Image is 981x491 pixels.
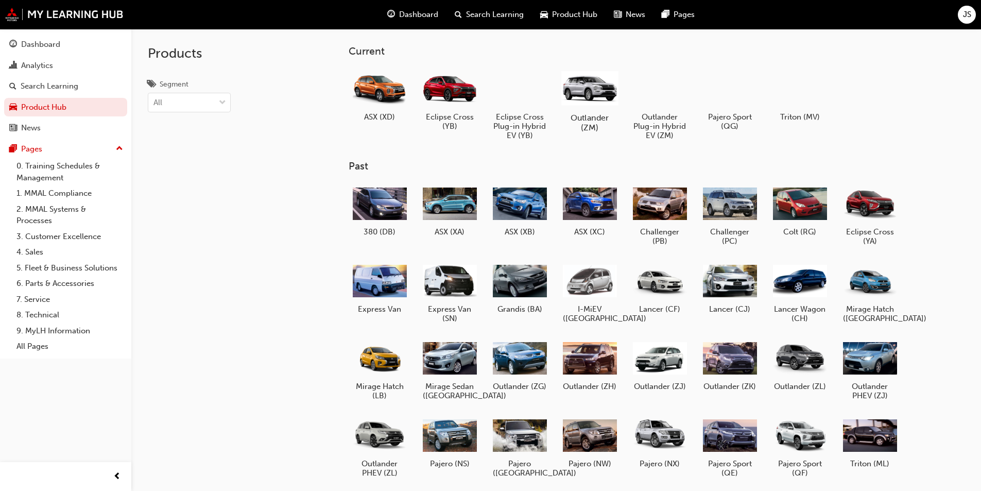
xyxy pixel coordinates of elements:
a: Express Van [349,258,410,318]
span: JS [963,9,971,21]
h5: ASX (XA) [423,227,477,236]
a: Pajero Sport (QF) [769,413,831,482]
h5: Outlander PHEV (ZJ) [843,382,897,400]
h5: Eclipse Cross (YB) [423,112,477,131]
a: 3. Customer Excellence [12,229,127,245]
span: search-icon [9,82,16,91]
span: news-icon [614,8,622,21]
a: Express Van (SN) [419,258,480,327]
h5: Outlander PHEV (ZL) [353,459,407,478]
span: Pages [674,9,695,21]
span: down-icon [219,96,226,110]
h5: Lancer Wagon (CH) [773,304,827,323]
h5: Lancer (CJ) [703,304,757,314]
span: Search Learning [466,9,524,21]
a: Outlander (ZH) [559,335,621,395]
span: news-icon [9,124,17,133]
h5: Lancer (CF) [633,304,687,314]
a: Outlander (ZK) [699,335,761,395]
a: Pajero Sport (QG) [699,65,761,134]
h5: Mirage Sedan ([GEOGRAPHIC_DATA]) [423,382,477,400]
a: Eclipse Cross (YA) [839,181,901,250]
a: Challenger (PB) [629,181,691,250]
a: 8. Technical [12,307,127,323]
a: Pajero (NW) [559,413,621,472]
h5: Express Van (SN) [423,304,477,323]
h5: Triton (MV) [773,112,827,122]
h5: Outlander (ZM) [561,113,618,132]
h5: Triton (ML) [843,459,897,468]
a: 0. Training Schedules & Management [12,158,127,185]
h5: Mirage Hatch ([GEOGRAPHIC_DATA]) [843,304,897,323]
h5: Grandis (BA) [493,304,547,314]
a: Mirage Hatch ([GEOGRAPHIC_DATA]) [839,258,901,327]
span: tags-icon [148,80,156,90]
h3: Current [349,45,934,57]
h5: Outlander (ZL) [773,382,827,391]
button: JS [958,6,976,24]
span: guage-icon [387,8,395,21]
span: search-icon [455,8,462,21]
a: 7. Service [12,292,127,308]
a: Outlander Plug-in Hybrid EV (ZM) [629,65,691,144]
span: pages-icon [9,145,17,154]
h3: Past [349,160,934,172]
a: Lancer (CJ) [699,258,761,318]
h5: Pajero Sport (QF) [773,459,827,478]
div: Segment [160,79,188,90]
h5: Pajero Sport (QE) [703,459,757,478]
a: Outlander PHEV (ZJ) [839,335,901,404]
a: Pajero (NX) [629,413,691,472]
h5: Outlander (ZG) [493,382,547,391]
h5: Challenger (PB) [633,227,687,246]
div: Search Learning [21,80,78,92]
h5: Pajero (NW) [563,459,617,468]
h5: 380 (DB) [353,227,407,236]
a: Triton (ML) [839,413,901,472]
a: Search Learning [4,77,127,96]
a: 9. MyLH Information [12,323,127,339]
a: Triton (MV) [769,65,831,125]
a: pages-iconPages [653,4,703,25]
a: Outlander PHEV (ZL) [349,413,410,482]
a: ASX (XC) [559,181,621,241]
a: Pajero ([GEOGRAPHIC_DATA]) [489,413,550,482]
a: Outlander (ZL) [769,335,831,395]
button: Pages [4,140,127,159]
img: mmal [5,8,124,21]
a: Outlander (ZJ) [629,335,691,395]
h5: Outlander (ZK) [703,382,757,391]
a: Dashboard [4,35,127,54]
span: prev-icon [113,470,121,483]
div: News [21,122,41,134]
h2: Products [148,45,231,62]
h5: Express Van [353,304,407,314]
a: 6. Parts & Accessories [12,276,127,292]
a: Mirage Hatch (LB) [349,335,410,404]
a: Product Hub [4,98,127,117]
button: DashboardAnalyticsSearch LearningProduct HubNews [4,33,127,140]
a: Lancer (CF) [629,258,691,318]
a: Eclipse Cross (YB) [419,65,480,134]
span: up-icon [116,142,123,156]
h5: ASX (XB) [493,227,547,236]
a: Outlander (ZG) [489,335,550,395]
span: Product Hub [552,9,597,21]
h5: I-MiEV ([GEOGRAPHIC_DATA]) [563,304,617,323]
span: pages-icon [662,8,669,21]
a: ASX (XD) [349,65,410,125]
div: Analytics [21,60,53,72]
h5: Pajero ([GEOGRAPHIC_DATA]) [493,459,547,478]
a: 380 (DB) [349,181,410,241]
div: Dashboard [21,39,60,50]
a: 1. MMAL Compliance [12,185,127,201]
a: I-MiEV ([GEOGRAPHIC_DATA]) [559,258,621,327]
a: 5. Fleet & Business Solutions [12,260,127,276]
h5: Challenger (PC) [703,227,757,246]
a: All Pages [12,338,127,354]
h5: ASX (XD) [353,112,407,122]
div: Pages [21,143,42,155]
h5: Eclipse Cross (YA) [843,227,897,246]
span: car-icon [540,8,548,21]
